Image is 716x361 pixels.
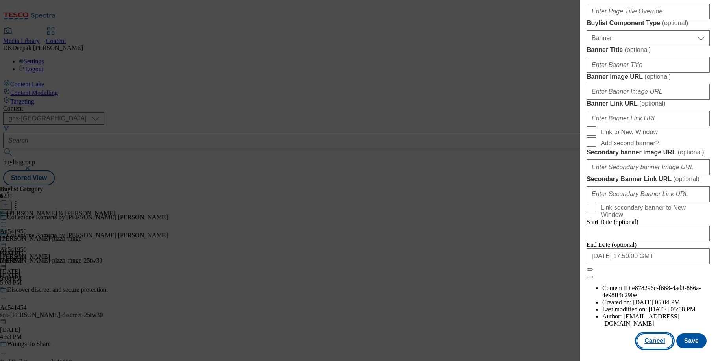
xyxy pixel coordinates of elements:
label: Banner Image URL [587,73,710,81]
input: Enter Date [587,248,710,264]
button: Cancel [637,333,673,348]
input: Enter Banner Image URL [587,84,710,100]
span: Start Date (optional) [587,218,638,225]
button: Save [676,333,707,348]
span: Add second banner? [601,140,659,147]
li: Last modified on: [602,306,710,313]
li: Author: [602,313,710,327]
button: Close [587,268,593,271]
input: Enter Secondary Banner Link URL [587,186,710,202]
span: ( optional ) [644,73,671,80]
li: Content ID [602,285,710,299]
li: Created on: [602,299,710,306]
span: Link secondary banner to New Window [601,204,707,218]
input: Enter Page Title Override [587,4,710,19]
span: ( optional ) [673,176,699,182]
input: Enter Banner Link URL [587,111,710,126]
span: End Date (optional) [587,241,637,248]
label: Banner Link URL [587,100,710,107]
span: e878296c-f668-4ad3-886a-4e98ff4c290e [602,285,701,298]
span: [DATE] 05:08 PM [649,306,696,313]
label: Secondary banner Image URL [587,148,710,156]
span: ( optional ) [678,149,704,156]
span: ( optional ) [662,20,688,26]
span: [EMAIL_ADDRESS][DOMAIN_NAME] [602,313,679,327]
span: ( optional ) [625,46,651,53]
span: Link to New Window [601,129,658,136]
label: Secondary Banner Link URL [587,175,710,183]
label: Banner Title [587,46,710,54]
input: Enter Banner Title [587,57,710,73]
input: Enter Date [587,226,710,241]
label: Buylist Component Type [587,19,710,27]
span: ( optional ) [639,100,666,107]
input: Enter Secondary banner Image URL [587,159,710,175]
span: [DATE] 05:04 PM [633,299,680,305]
